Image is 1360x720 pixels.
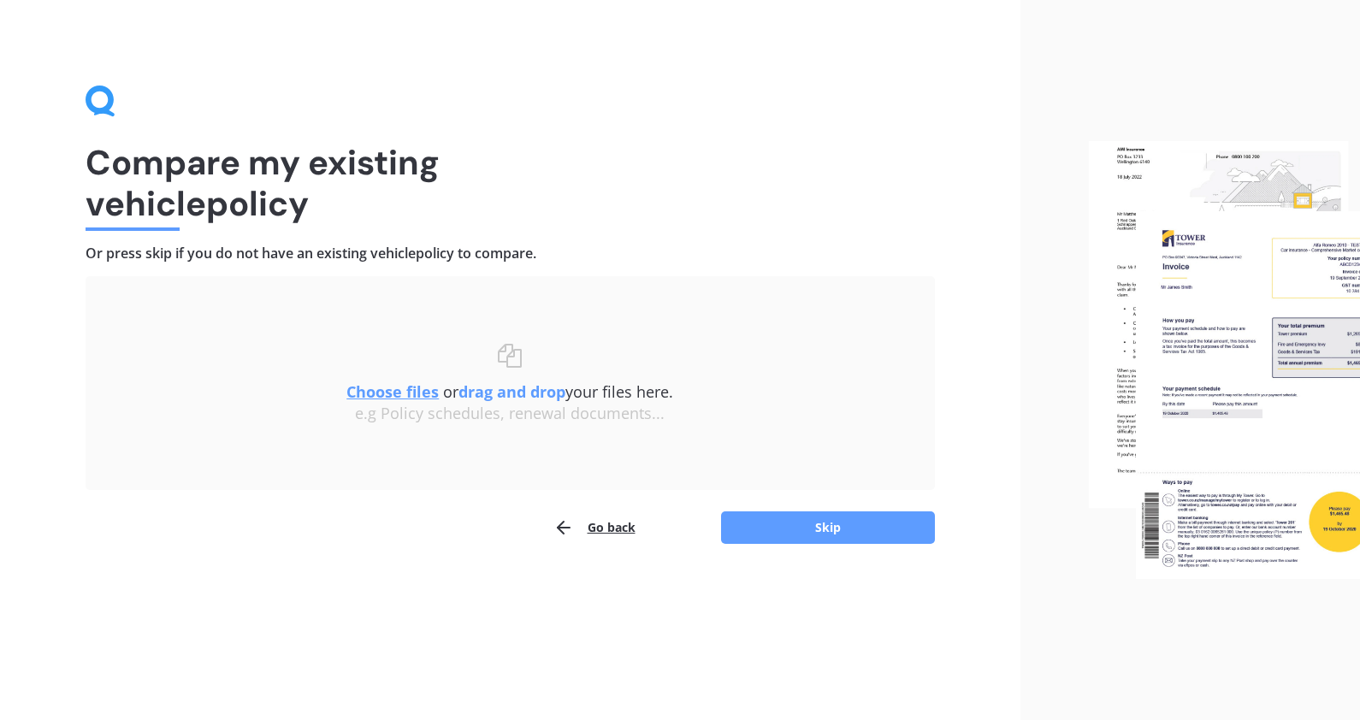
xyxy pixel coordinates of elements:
u: Choose files [346,381,439,402]
div: e.g Policy schedules, renewal documents... [120,404,901,423]
button: Go back [553,510,636,545]
button: Skip [721,511,935,544]
span: or your files here. [346,381,673,402]
h1: Compare my existing vehicle policy [86,142,935,224]
b: drag and drop [458,381,565,402]
h4: Or press skip if you do not have an existing vehicle policy to compare. [86,245,935,263]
